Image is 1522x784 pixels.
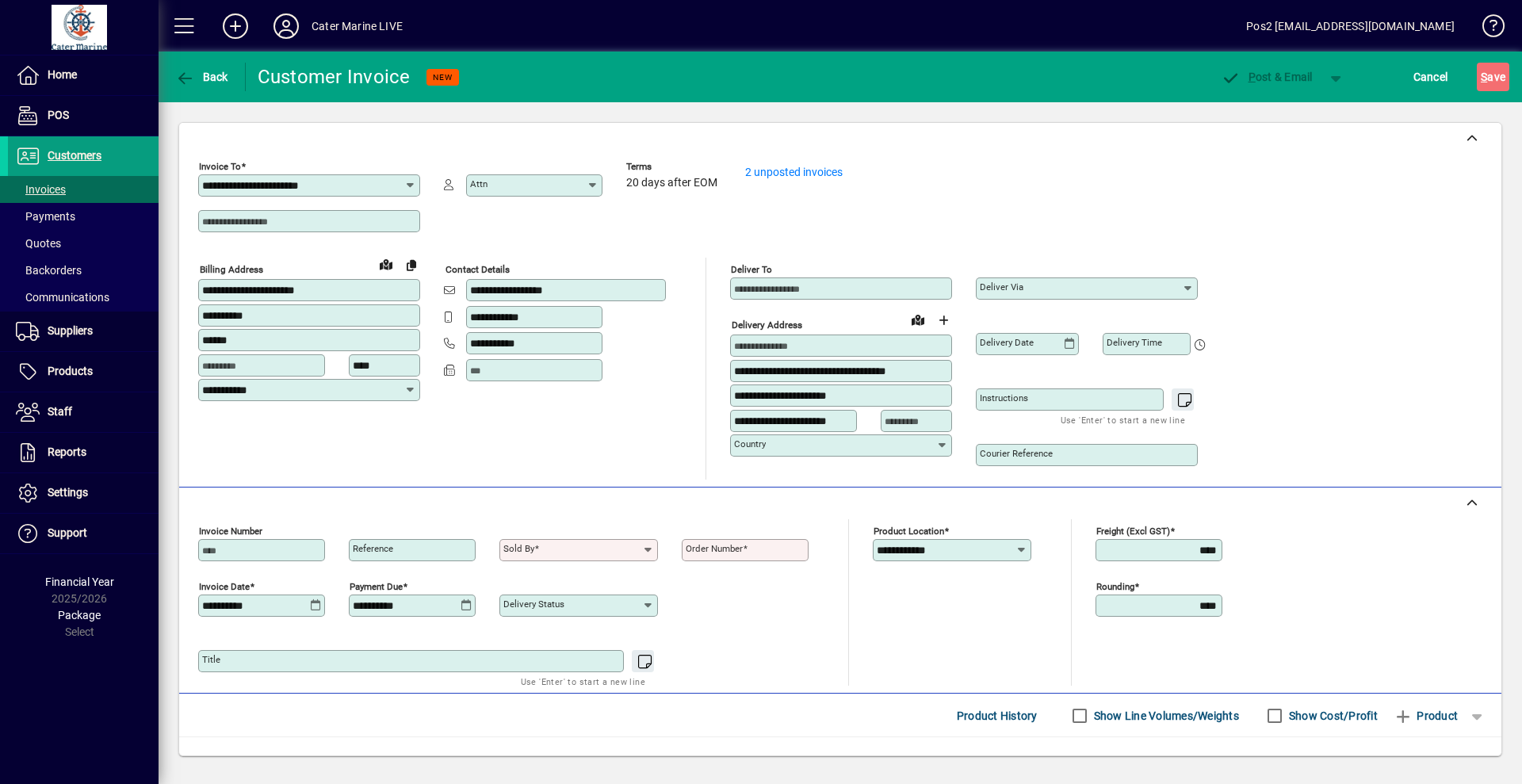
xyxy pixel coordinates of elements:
mat-hint: Use 'Enter' to start a new line [521,672,645,690]
span: Reports [48,446,86,458]
span: P [1249,71,1256,83]
mat-label: Reference [353,543,393,554]
mat-label: Product location [874,526,944,537]
a: Knowledge Base [1470,3,1502,55]
span: Communications [16,291,109,304]
a: Settings [8,473,159,513]
mat-label: Payment due [350,581,403,592]
button: Add [210,12,261,40]
mat-hint: Use 'Enter' to start a new line [1061,411,1185,429]
mat-label: Title [202,654,220,665]
a: View on map [373,251,399,277]
span: Invoices [16,183,66,196]
button: Post & Email [1213,63,1321,91]
a: POS [8,96,159,136]
span: Products [48,365,93,377]
label: Show Line Volumes/Weights [1091,708,1239,724]
a: Products [8,352,159,392]
mat-label: Freight (excl GST) [1096,526,1170,537]
button: Cancel [1409,63,1452,91]
button: Profile [261,12,312,40]
mat-label: Deliver via [980,281,1023,293]
a: Communications [8,284,159,311]
span: Product [1394,703,1458,729]
span: Product History [957,703,1038,729]
mat-label: Country [734,438,766,449]
span: Home [48,68,77,81]
mat-label: Rounding [1096,581,1134,592]
a: Home [8,55,159,95]
span: Staff [48,405,72,418]
label: Show Cost/Profit [1286,708,1378,724]
a: Quotes [8,230,159,257]
span: Quotes [16,237,61,250]
span: Suppliers [48,324,93,337]
mat-label: Sold by [503,543,534,554]
span: Financial Year [45,576,114,588]
span: S [1481,71,1487,83]
a: View on map [905,307,931,332]
a: Support [8,514,159,553]
div: Cater Marine LIVE [312,13,403,39]
div: Customer Invoice [258,64,411,90]
mat-label: Delivery time [1107,337,1162,348]
span: 20 days after EOM [626,177,717,189]
button: Back [171,63,232,91]
mat-label: Courier Reference [980,448,1053,459]
mat-label: Attn [470,178,488,189]
mat-label: Invoice To [199,161,241,172]
a: Reports [8,433,159,472]
mat-label: Invoice number [199,526,262,537]
a: Suppliers [8,312,159,351]
span: Terms [626,162,721,172]
mat-label: Delivery date [980,337,1034,348]
span: NEW [433,72,453,82]
a: Invoices [8,176,159,203]
a: Payments [8,203,159,230]
mat-label: Invoice date [199,581,250,592]
mat-label: Delivery status [503,599,564,610]
a: Backorders [8,257,159,284]
button: Save [1477,63,1509,91]
span: Customers [48,149,101,162]
button: Product History [950,702,1044,730]
span: Backorders [16,264,82,277]
span: Back [175,71,228,83]
a: Staff [8,392,159,432]
a: 2 unposted invoices [745,166,843,178]
span: ave [1481,64,1505,90]
span: Cancel [1413,64,1448,90]
button: Copy to Delivery address [399,252,424,277]
mat-label: Deliver To [731,264,772,275]
mat-label: Instructions [980,392,1028,403]
button: Choose address [931,308,956,333]
span: Settings [48,486,88,499]
span: Support [48,526,87,539]
span: Package [58,609,101,621]
app-page-header-button: Back [159,63,246,91]
button: Product [1386,702,1466,730]
span: POS [48,109,69,121]
div: Pos2 [EMAIL_ADDRESS][DOMAIN_NAME] [1246,13,1455,39]
span: ost & Email [1221,71,1313,83]
span: Payments [16,210,75,223]
mat-label: Order number [686,543,743,554]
